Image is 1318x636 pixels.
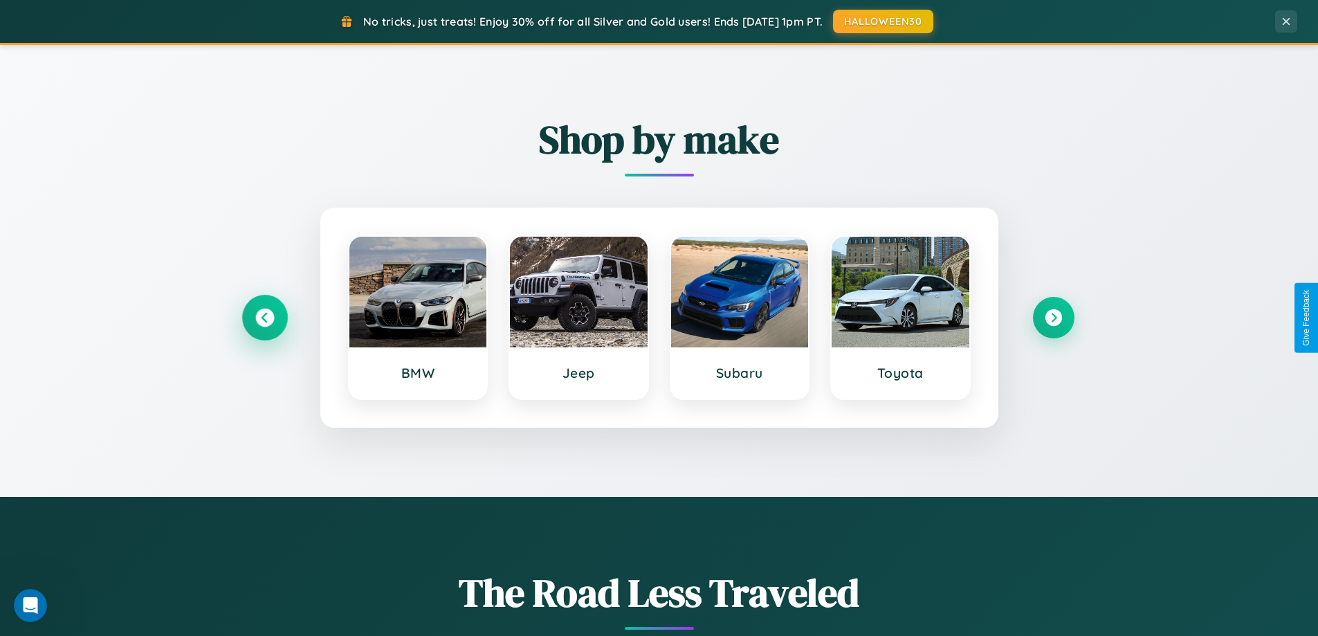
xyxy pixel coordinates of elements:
[363,15,823,28] span: No tricks, just treats! Enjoy 30% off for all Silver and Gold users! Ends [DATE] 1pm PT.
[244,113,1074,166] h2: Shop by make
[524,365,634,381] h3: Jeep
[244,566,1074,619] h1: The Road Less Traveled
[1301,290,1311,346] div: Give Feedback
[845,365,955,381] h3: Toyota
[833,10,933,33] button: HALLOWEEN30
[363,365,473,381] h3: BMW
[14,589,47,622] iframe: Intercom live chat
[685,365,795,381] h3: Subaru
